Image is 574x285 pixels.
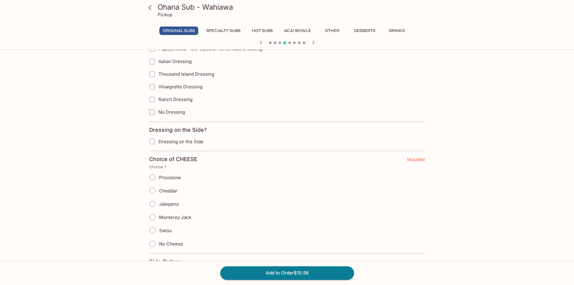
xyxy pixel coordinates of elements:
[158,84,202,90] span: Vinaigrette Dressing
[351,27,378,35] button: Desserts
[158,71,214,77] span: Thousand Island Dressing
[158,109,185,115] span: No Dressing
[249,27,276,35] button: Hot Subs
[158,2,427,12] h3: Ohana Sub - Wahiawa
[159,241,183,247] span: No Cheese
[407,157,425,164] span: REQUIRED
[159,188,177,194] span: Cheddar
[158,12,172,17] p: Pickup
[159,214,191,220] span: Monterey Jack
[149,127,207,133] h4: Dressing on the Side?
[158,59,192,64] span: Italian Dressing
[220,266,354,280] button: Add to Order$10.98
[159,175,181,180] span: Provolone
[281,27,314,35] button: Acai Bowls
[149,156,197,163] h4: Choice of CHEESE
[203,27,244,35] button: Specialty Subs
[383,27,410,35] button: Drinks
[159,201,179,207] span: Jalepeno
[319,27,346,35] button: Other
[159,27,198,35] button: Original Subs
[149,258,180,265] h4: Side Orders
[149,164,425,169] p: choose 1
[158,139,203,144] span: Dressing on the Side
[158,97,193,102] span: Ranch Dressing
[159,228,172,233] span: Swiss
